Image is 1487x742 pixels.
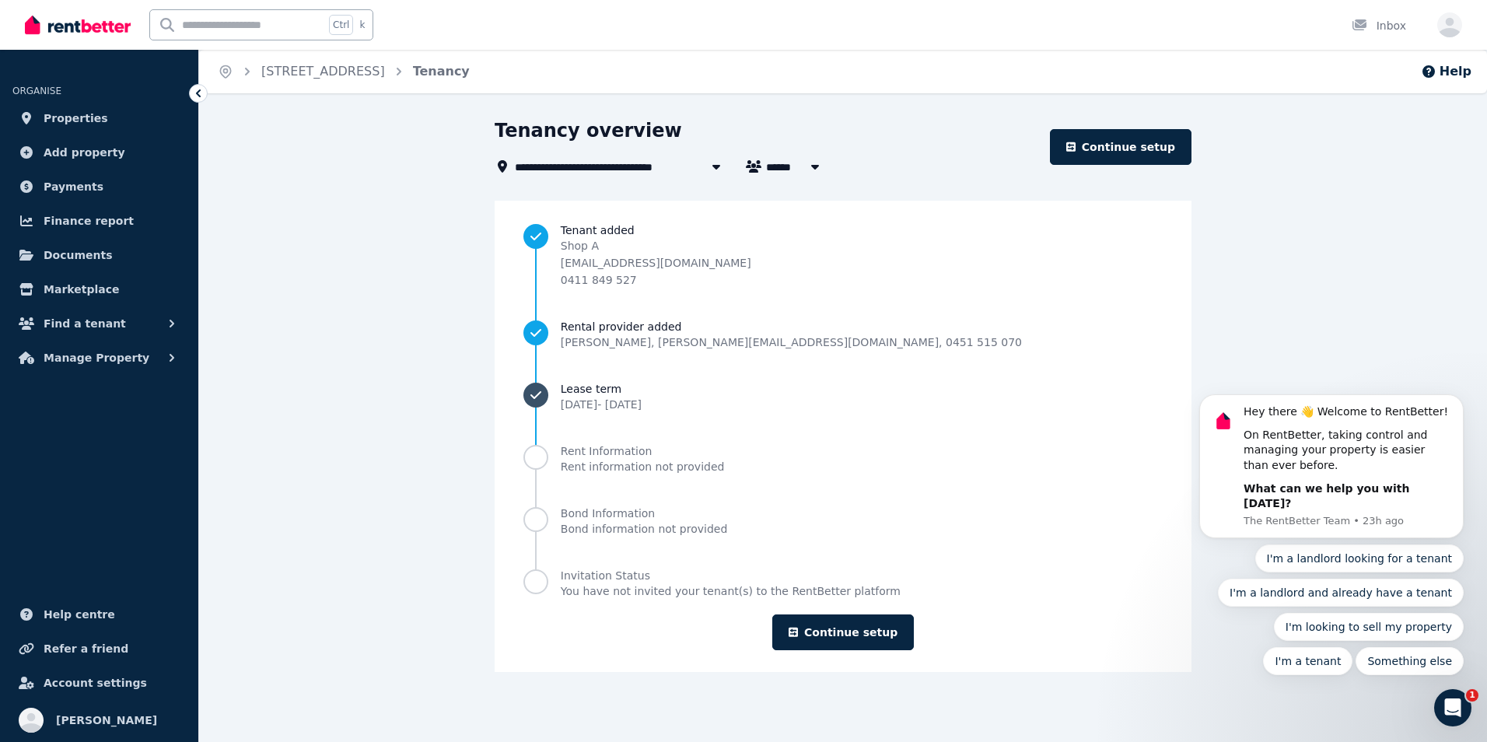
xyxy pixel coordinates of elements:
p: [EMAIL_ADDRESS][DOMAIN_NAME] [561,255,751,271]
span: Refer a friend [44,639,128,658]
span: Rent information not provided [561,460,725,473]
h1: Tenancy overview [495,118,682,143]
a: Invitation StatusYou have not invited your tenant(s) to the RentBetter platform [523,568,1163,599]
span: Payments [44,177,103,196]
span: [DATE] - [DATE] [561,398,642,411]
a: Account settings [12,667,186,698]
a: Documents [12,240,186,271]
div: Inbox [1352,18,1406,33]
span: 0411 849 527 [561,274,637,286]
span: Finance report [44,212,134,230]
span: Lease term [561,381,642,397]
a: Finance report [12,205,186,236]
span: Invitation Status [561,568,901,583]
span: Tenant added [561,222,1163,238]
nav: Progress [523,222,1163,599]
div: Bond information not provided [561,521,727,537]
a: Add property [12,137,186,168]
iframe: Intercom notifications message [1176,256,1487,700]
a: Marketplace [12,274,186,305]
a: Help centre [12,599,186,630]
span: Add property [44,143,125,162]
span: 1 [1466,689,1478,702]
span: Ctrl [329,15,353,35]
a: Continue setup [1050,129,1191,165]
button: Help [1421,62,1471,81]
a: Payments [12,171,186,202]
nav: Breadcrumb [199,50,488,93]
span: Account settings [44,674,147,692]
button: Find a tenant [12,308,186,339]
span: Documents [44,246,113,264]
span: You have not invited your tenant(s) to the RentBetter platform [561,583,901,599]
a: Bond InformationBond information not provided [523,506,1163,537]
span: [PERSON_NAME] , [PERSON_NAME][EMAIL_ADDRESS][DOMAIN_NAME] , 0451 515 070 [561,334,1022,350]
a: Tenant addedShop A[EMAIL_ADDRESS][DOMAIN_NAME]0411 849 527 [523,222,1163,288]
span: [PERSON_NAME] [56,711,157,730]
a: Lease term[DATE]- [DATE] [523,381,1163,412]
button: Manage Property [12,342,186,373]
a: Refer a friend [12,633,186,664]
span: Help centre [44,605,115,624]
span: k [359,19,365,31]
span: Marketplace [44,280,119,299]
a: [STREET_ADDRESS] [261,64,385,79]
span: Rent Information [561,443,725,459]
a: Continue setup [772,614,914,650]
iframe: Intercom live chat [1434,689,1471,726]
span: Manage Property [44,348,149,367]
a: Rent InformationRent information not provided [523,443,1163,474]
a: Properties [12,103,186,134]
span: ORGANISE [12,86,61,96]
img: RentBetter [25,13,131,37]
p: Shop A [561,238,751,254]
a: Tenancy [413,64,470,79]
a: Rental provider added[PERSON_NAME], [PERSON_NAME][EMAIL_ADDRESS][DOMAIN_NAME], 0451 515 070 [523,319,1163,350]
span: Properties [44,109,108,128]
span: Find a tenant [44,314,126,333]
span: Rental provider added [561,319,1022,334]
span: Bond Information [561,506,727,521]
